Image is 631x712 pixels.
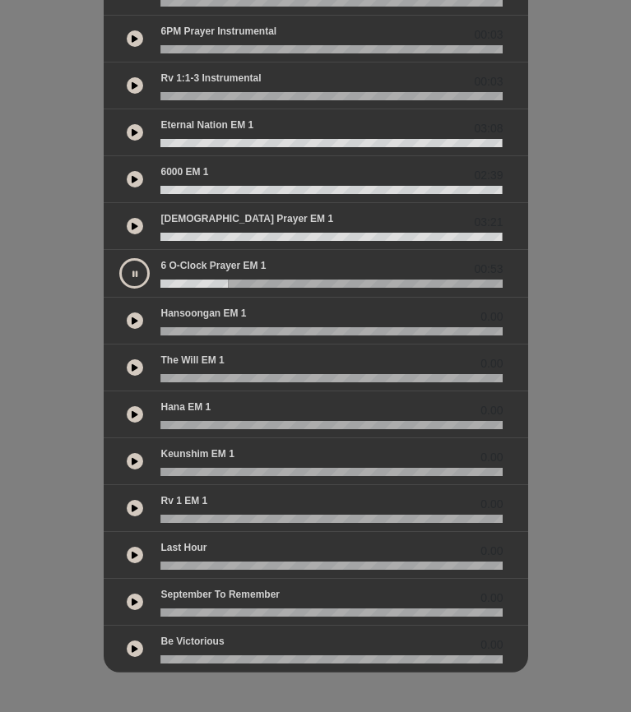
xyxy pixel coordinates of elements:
[480,589,503,607] span: 0.00
[474,167,503,184] span: 02:39
[160,493,207,508] p: Rv 1 EM 1
[160,24,276,39] p: 6PM Prayer Instrumental
[160,164,208,179] p: 6000 EM 1
[474,26,503,44] span: 00:03
[474,214,503,231] span: 03:21
[480,402,503,419] span: 0.00
[160,587,280,602] p: September to Remember
[160,446,234,461] p: Keunshim EM 1
[160,71,261,86] p: Rv 1:1-3 Instrumental
[480,543,503,560] span: 0.00
[480,496,503,513] span: 0.00
[474,73,503,90] span: 00:03
[160,353,224,368] p: The Will EM 1
[480,355,503,372] span: 0.00
[480,449,503,466] span: 0.00
[480,308,503,326] span: 0.00
[474,261,503,278] span: 00:53
[160,306,246,321] p: Hansoongan EM 1
[160,540,206,555] p: Last Hour
[480,636,503,654] span: 0.00
[160,634,224,649] p: Be Victorious
[160,258,266,273] p: 6 o-clock prayer EM 1
[160,211,333,226] p: [DEMOGRAPHIC_DATA] prayer EM 1
[160,118,253,132] p: Eternal Nation EM 1
[160,400,211,414] p: Hana EM 1
[474,120,503,137] span: 03:08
